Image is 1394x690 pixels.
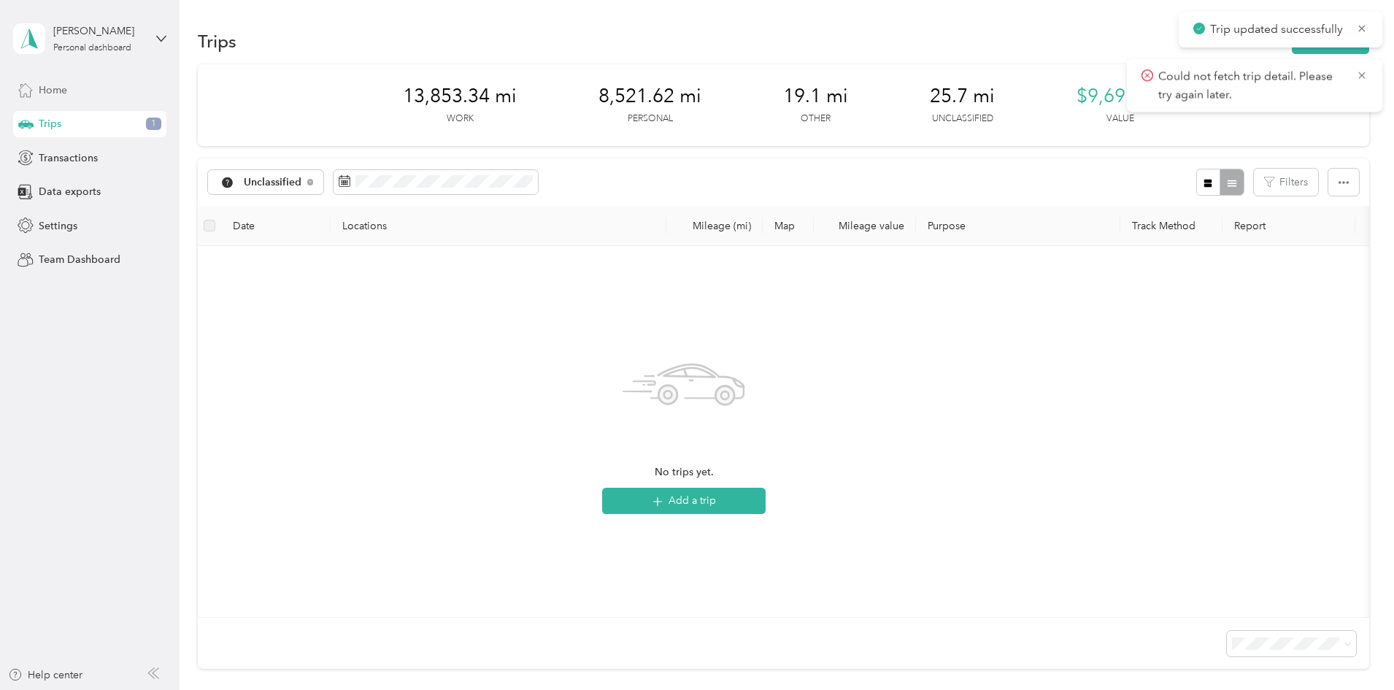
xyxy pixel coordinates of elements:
th: Mileage (mi) [666,206,763,246]
span: 25.7 mi [930,85,995,108]
span: Home [39,83,67,98]
th: Date [221,206,331,246]
span: 1 [146,118,161,131]
button: Filters [1254,169,1318,196]
span: 13,853.34 mi [403,85,517,108]
span: Settings [39,218,77,234]
th: Mileage value [814,206,916,246]
th: Locations [331,206,666,246]
th: Track Method [1120,206,1222,246]
span: Trips [39,116,61,131]
th: Report [1222,206,1355,246]
p: Work [447,112,474,126]
span: Unclassified [244,177,302,188]
p: Personal [628,112,673,126]
th: Purpose [916,206,1120,246]
div: Personal dashboard [53,44,131,53]
span: Transactions [39,150,98,166]
span: Team Dashboard [39,252,120,267]
button: Add a trip [602,488,766,514]
th: Map [763,206,814,246]
p: Value [1106,112,1134,126]
div: [PERSON_NAME] [53,23,145,39]
span: No trips yet. [655,464,714,480]
span: $9,697.34 [1077,85,1163,108]
span: 19.1 mi [783,85,848,108]
button: Help center [8,667,82,683]
h1: Trips [198,34,236,49]
p: Unclassified [932,112,993,126]
span: Data exports [39,184,101,199]
span: 8,521.62 mi [598,85,701,108]
p: Trip updated successfully [1210,20,1346,39]
p: Other [801,112,831,126]
iframe: Everlance-gr Chat Button Frame [1312,608,1394,690]
p: Could not fetch trip detail. Please try again later. [1158,68,1345,104]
